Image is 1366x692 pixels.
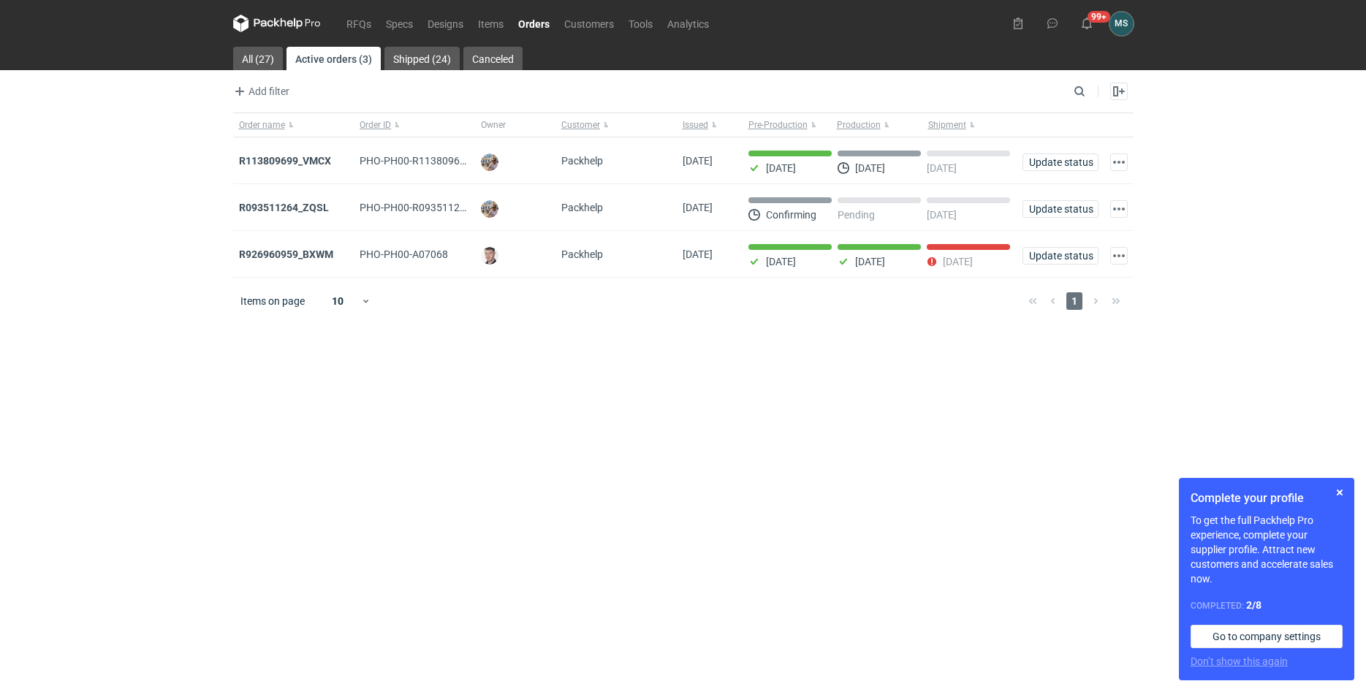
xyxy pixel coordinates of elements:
[1110,247,1128,265] button: Actions
[1246,599,1261,611] strong: 2 / 8
[239,119,285,131] span: Order name
[471,15,511,32] a: Items
[1022,153,1099,171] button: Update status
[1191,598,1343,613] div: Completed:
[481,247,498,265] img: Maciej Sikora
[855,162,885,174] p: [DATE]
[231,83,289,100] span: Add filter
[230,83,290,100] button: Add filter
[354,113,475,137] button: Order ID
[683,155,713,167] span: 05/09/2025
[561,155,603,167] span: Packhelp
[925,113,1017,137] button: Shipment
[360,248,448,260] span: PHO-PH00-A07068
[1191,654,1288,669] button: Don’t show this again
[1022,200,1099,218] button: Update status
[360,202,501,213] span: PHO-PH00-R093511264_ZQSL
[1109,12,1134,36] button: MS
[287,47,381,70] a: Active orders (3)
[1066,292,1082,310] span: 1
[360,155,504,167] span: PHO-PH00-R113809699_VMCX
[927,209,957,221] p: [DATE]
[834,113,925,137] button: Production
[1029,204,1092,214] span: Update status
[766,209,816,221] p: Confirming
[748,119,808,131] span: Pre-Production
[240,294,305,308] span: Items on page
[766,256,796,267] p: [DATE]
[481,119,506,131] span: Owner
[481,153,498,171] img: Michał Palasek
[420,15,471,32] a: Designs
[837,119,881,131] span: Production
[683,202,713,213] span: 02/09/2025
[511,15,557,32] a: Orders
[1022,247,1099,265] button: Update status
[1191,625,1343,648] a: Go to company settings
[561,202,603,213] span: Packhelp
[943,256,973,267] p: [DATE]
[1191,490,1343,507] h1: Complete your profile
[1191,513,1343,586] p: To get the full Packhelp Pro experience, complete your supplier profile. Attract new customers an...
[1109,12,1134,36] div: Michał Sokołowski
[928,119,966,131] span: Shipment
[555,113,677,137] button: Customer
[1110,200,1128,218] button: Actions
[1029,157,1092,167] span: Update status
[621,15,660,32] a: Tools
[339,15,379,32] a: RFQs
[561,248,603,260] span: Packhelp
[233,47,283,70] a: All (27)
[766,162,796,174] p: [DATE]
[683,248,713,260] span: 04/08/2025
[660,15,716,32] a: Analytics
[683,119,708,131] span: Issued
[1071,83,1118,100] input: Search
[1029,251,1092,261] span: Update status
[239,248,333,260] a: R926960959_BXWM
[379,15,420,32] a: Specs
[239,202,329,213] a: R093511264_ZQSL
[677,113,743,137] button: Issued
[1075,12,1099,35] button: 99+
[314,291,362,311] div: 10
[743,113,834,137] button: Pre-Production
[927,162,957,174] p: [DATE]
[1331,484,1348,501] button: Skip for now
[855,256,885,267] p: [DATE]
[233,15,321,32] svg: Packhelp Pro
[463,47,523,70] a: Canceled
[561,119,600,131] span: Customer
[233,113,354,137] button: Order name
[1110,153,1128,171] button: Actions
[360,119,391,131] span: Order ID
[557,15,621,32] a: Customers
[838,209,875,221] p: Pending
[384,47,460,70] a: Shipped (24)
[481,200,498,218] img: Michał Palasek
[239,155,331,167] a: R113809699_VMCX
